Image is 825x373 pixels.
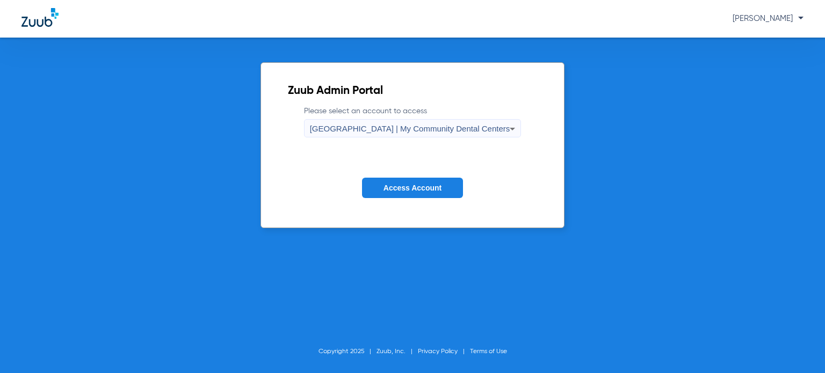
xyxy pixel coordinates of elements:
span: Access Account [383,184,442,192]
h2: Zuub Admin Portal [288,86,538,97]
img: Zuub Logo [21,8,59,27]
li: Zuub, Inc. [377,346,418,357]
span: [GEOGRAPHIC_DATA] | My Community Dental Centers [310,124,510,133]
a: Terms of Use [470,348,507,355]
span: [PERSON_NAME] [733,14,804,23]
a: Privacy Policy [418,348,458,355]
li: Copyright 2025 [319,346,377,357]
label: Please select an account to access [304,106,522,137]
iframe: Chat Widget [771,321,825,373]
button: Access Account [362,178,463,199]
